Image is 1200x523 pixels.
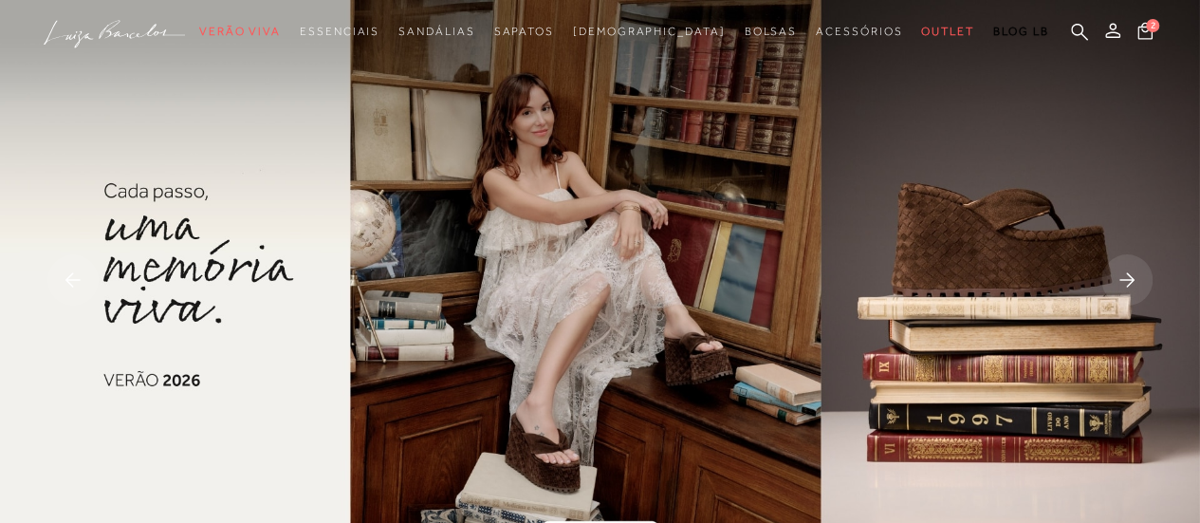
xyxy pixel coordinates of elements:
span: Verão Viva [199,25,281,38]
a: categoryNavScreenReaderText [493,14,553,49]
a: categoryNavScreenReaderText [398,14,474,49]
span: BLOG LB [993,25,1048,38]
span: 2 [1146,19,1159,32]
span: [DEMOGRAPHIC_DATA] [573,25,726,38]
a: categoryNavScreenReaderText [199,14,281,49]
span: Sapatos [493,25,553,38]
span: Bolsas [744,25,797,38]
a: noSubCategoriesText [573,14,726,49]
a: categoryNavScreenReaderText [744,14,797,49]
span: Essenciais [300,25,379,38]
span: Acessórios [816,25,902,38]
a: categoryNavScreenReaderText [816,14,902,49]
span: Sandálias [398,25,474,38]
a: BLOG LB [993,14,1048,49]
a: categoryNavScreenReaderText [921,14,974,49]
span: Outlet [921,25,974,38]
button: 2 [1132,21,1158,47]
a: categoryNavScreenReaderText [300,14,379,49]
